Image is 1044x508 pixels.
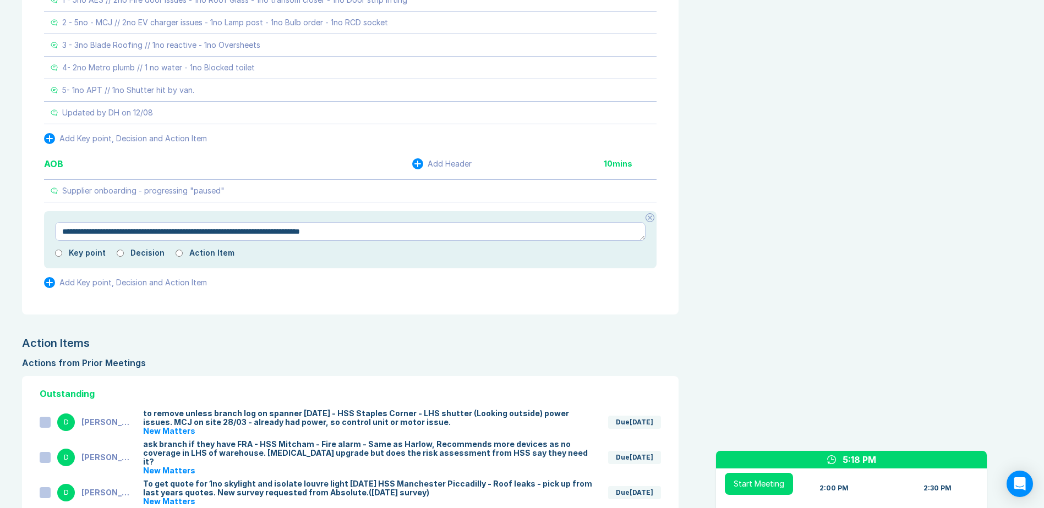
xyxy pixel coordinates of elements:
[189,249,234,257] label: Action Item
[143,479,599,497] div: To get quote for 1no skylight and isolate louvre light [DATE] HSS Manchester Piccadilly - Roof le...
[81,488,134,497] div: [PERSON_NAME]
[81,453,134,462] div: [PERSON_NAME]
[57,449,75,466] div: D
[412,158,472,169] button: Add Header
[143,497,599,506] div: New Matters
[57,413,75,431] div: D
[62,63,255,72] div: 4- 2no Metro plumb // 1 no water - 1no Blocked toilet
[62,186,225,195] div: Supplier onboarding - progressing "paused"
[608,416,661,429] div: Due [DATE]
[608,486,661,499] div: Due [DATE]
[608,451,661,464] div: Due [DATE]
[81,418,134,427] div: [PERSON_NAME]
[62,108,153,117] div: Updated by DH on 12/08
[143,409,599,427] div: to remove unless branch log on spanner [DATE] - HSS Staples Corner - LHS shutter (Looking outside...
[604,159,657,168] div: 10 mins
[843,453,876,466] div: 5:18 PM
[143,427,599,435] div: New Matters
[1007,471,1033,497] div: Open Intercom Messenger
[44,277,207,288] button: Add Key point, Decision and Action Item
[22,356,679,369] div: Actions from Prior Meetings
[62,41,260,49] div: 3 - 3no Blade Roofing // 1no reactive - 1no Oversheets
[62,86,194,95] div: 5- 1no APT // 1no Shutter hit by van.
[725,473,793,495] button: Start Meeting
[44,133,207,144] button: Add Key point, Decision and Action Item
[59,278,207,287] div: Add Key point, Decision and Action Item
[143,466,599,475] div: New Matters
[59,134,207,143] div: Add Key point, Decision and Action Item
[819,484,849,493] div: 2:00 PM
[57,484,75,501] div: D
[62,18,388,27] div: 2 - 5no - MCJ // 2no EV charger issues - 1no Lamp post - 1no Bulb order - 1no RCD socket
[130,249,165,257] label: Decision
[69,249,106,257] label: Key point
[44,157,63,170] div: AOB
[428,159,472,168] div: Add Header
[22,336,679,350] div: Action Items
[143,440,599,466] div: ask branch if they have FRA - HSS Mitcham - Fire alarm - Same as Harlow, Recommends more devices ...
[40,387,661,400] div: Outstanding
[923,484,952,493] div: 2:30 PM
